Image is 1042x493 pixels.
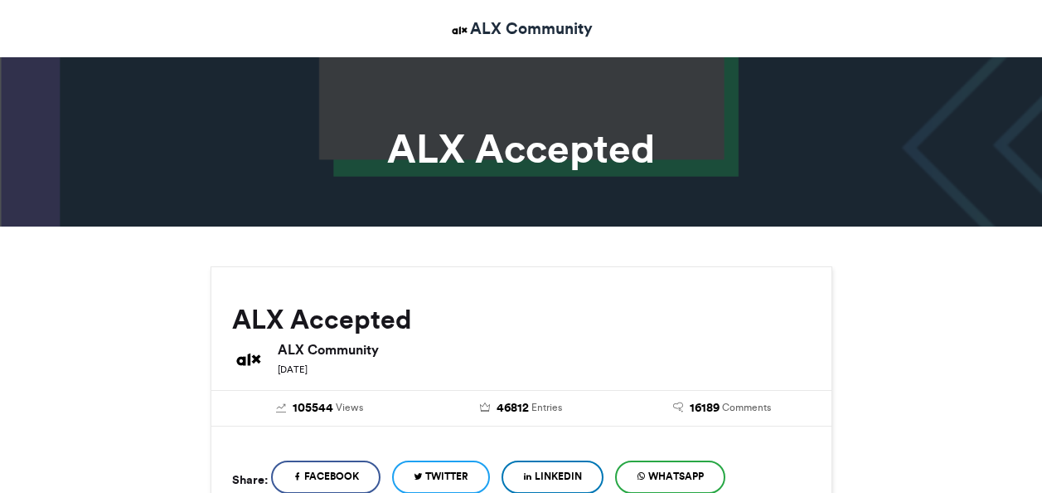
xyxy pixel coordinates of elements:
[336,400,363,415] span: Views
[497,399,529,417] span: 46812
[690,399,720,417] span: 16189
[425,469,468,484] span: Twitter
[232,469,268,491] h5: Share:
[531,400,562,415] span: Entries
[722,400,771,415] span: Comments
[433,399,609,417] a: 46812 Entries
[61,129,981,168] h1: ALX Accepted
[232,305,811,334] h2: ALX Accepted
[535,469,582,484] span: LinkedIn
[232,399,409,417] a: 105544 Views
[293,399,333,417] span: 105544
[232,343,265,376] img: ALX Community
[634,399,811,417] a: 16189 Comments
[449,20,470,41] img: ALX Community
[278,364,308,375] small: [DATE]
[449,17,593,41] a: ALX Community
[304,469,359,484] span: Facebook
[648,469,704,484] span: WhatsApp
[278,343,811,356] h6: ALX Community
